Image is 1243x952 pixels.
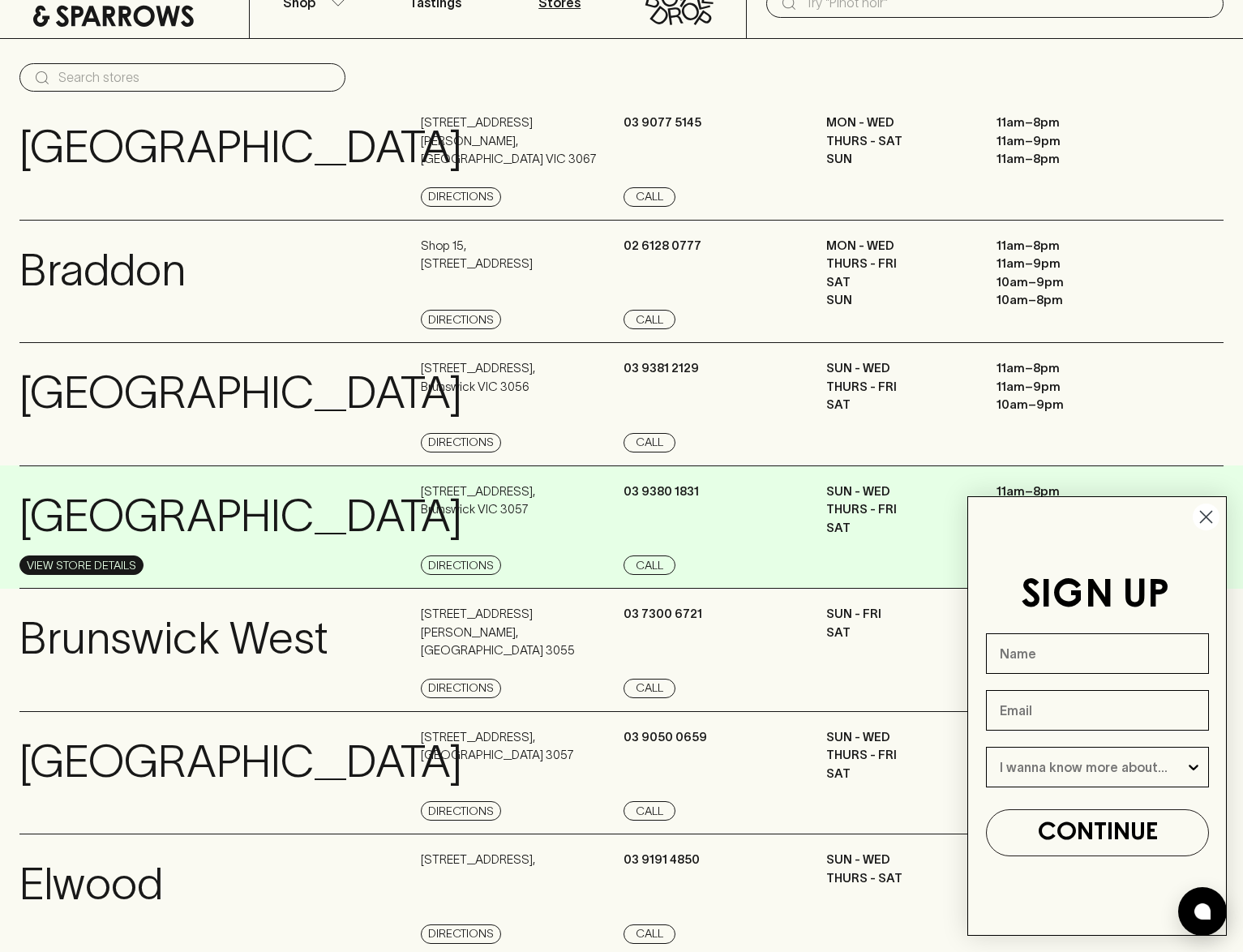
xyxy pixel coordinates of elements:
a: Call [624,433,675,452]
p: SUN - WED [826,482,972,501]
a: View Store Details [19,555,144,575]
p: SAT [826,765,972,783]
p: MON - WED [826,237,972,255]
input: Email [986,690,1209,731]
a: Directions [421,310,501,329]
p: SUN - FRI [826,605,972,624]
div: FLYOUT Form [951,480,1243,952]
p: SUN - WED [826,359,972,378]
p: 10am – 8pm [997,291,1142,310]
p: THURS - FRI [826,378,972,397]
p: 11am – 9pm [997,132,1142,151]
p: [STREET_ADDRESS][PERSON_NAME] , [GEOGRAPHIC_DATA] VIC 3067 [421,114,619,169]
p: SAT [826,519,972,538]
a: Directions [421,924,501,944]
p: THURS - SAT [826,132,972,151]
p: SUN [826,291,972,310]
p: 03 9050 0659 [624,728,707,747]
p: MON - WED [826,114,972,132]
button: Close dialog [1192,503,1220,531]
p: [GEOGRAPHIC_DATA] [19,482,462,550]
p: 03 7300 6721 [624,605,702,624]
a: Call [624,310,675,329]
a: Directions [421,187,501,207]
p: SUN [826,150,972,169]
p: Shop 15 , [STREET_ADDRESS] [421,237,533,273]
p: [STREET_ADDRESS][PERSON_NAME] , [GEOGRAPHIC_DATA] 3055 [421,605,619,660]
p: THURS - FRI [826,500,972,519]
p: [STREET_ADDRESS] , Brunswick VIC 3057 [421,482,535,519]
input: I wanna know more about... [1000,748,1185,787]
p: 11am – 8pm [997,237,1142,255]
p: THURS - FRI [826,746,972,765]
p: 03 9077 5145 [624,114,701,132]
button: CONTINUE [986,809,1209,856]
p: 10am – 9pm [997,396,1142,414]
a: Directions [421,679,501,698]
p: 11am – 9pm [997,255,1142,273]
p: SAT [826,624,972,642]
p: Braddon [19,237,186,304]
p: 02 6128 0777 [624,237,701,255]
p: 10am – 9pm [997,273,1142,292]
a: Call [624,679,675,698]
p: SUN - WED [826,851,972,869]
input: Search stores [58,65,332,91]
a: Call [624,924,675,944]
p: THURS - SAT [826,869,972,888]
p: 11am – 8pm [997,150,1142,169]
a: Directions [421,801,501,821]
span: SIGN UP [1021,577,1169,615]
p: [STREET_ADDRESS] , [421,851,535,869]
button: Show Options [1185,748,1202,787]
p: SAT [826,396,972,414]
a: Call [624,801,675,821]
p: SAT [826,273,972,292]
input: Name [986,633,1209,674]
p: Brunswick West [19,605,328,672]
p: [STREET_ADDRESS] , Brunswick VIC 3056 [421,359,535,396]
p: 11am – 8pm [997,359,1142,378]
a: Directions [421,555,501,575]
p: 03 9380 1831 [624,482,699,501]
p: [GEOGRAPHIC_DATA] [19,114,462,181]
p: 03 9381 2129 [624,359,699,378]
p: Elwood [19,851,163,918]
a: Call [624,555,675,575]
p: [GEOGRAPHIC_DATA] [19,359,462,427]
p: [STREET_ADDRESS] , [GEOGRAPHIC_DATA] 3057 [421,728,574,765]
p: [GEOGRAPHIC_DATA] [19,728,462,795]
p: 03 9191 4850 [624,851,700,869]
a: Directions [421,433,501,452]
a: Call [624,187,675,207]
p: SUN - WED [826,728,972,747]
p: 11am – 8pm [997,114,1142,132]
p: THURS - FRI [826,255,972,273]
img: bubble-icon [1194,903,1211,920]
p: 11am – 9pm [997,378,1142,397]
